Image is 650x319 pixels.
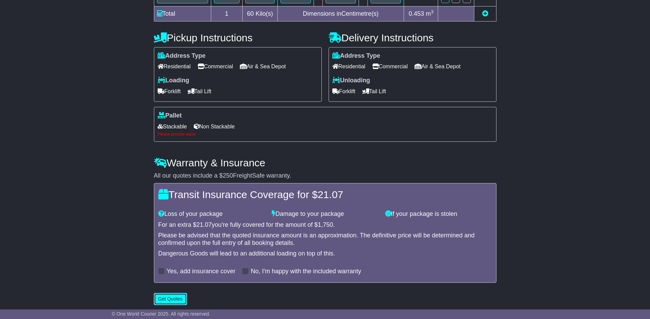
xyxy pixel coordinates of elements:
[158,221,492,229] div: For an extra $ you're fully covered for the amount of $ .
[415,61,461,72] span: Air & Sea Depot
[426,10,434,17] span: m
[318,189,343,200] span: 21.07
[431,9,434,14] sup: 3
[158,189,492,200] h4: Transit Insurance Coverage for $
[362,86,386,97] span: Tail Lift
[268,210,382,218] div: Damage to your package
[382,210,495,218] div: If your package is stolen
[158,132,493,137] div: Please provide value
[188,86,212,97] span: Tail Lift
[277,6,404,21] td: Dimensions in Centimetre(s)
[158,86,181,97] span: Forklift
[197,221,212,228] span: 21.07
[158,52,206,60] label: Address Type
[332,61,365,72] span: Residential
[154,32,322,43] h4: Pickup Instructions
[240,61,286,72] span: Air & Sea Depot
[251,268,361,275] label: No, I'm happy with the included warranty
[158,250,492,258] div: Dangerous Goods will lead to an additional loading on top of this.
[158,121,187,132] span: Stackable
[482,10,488,17] a: Add new item
[409,10,424,17] span: 0.453
[372,61,408,72] span: Commercial
[154,172,496,180] div: All our quotes include a $ FreightSafe warranty.
[332,52,380,60] label: Address Type
[167,268,235,275] label: Yes, add insurance cover
[247,10,254,17] span: 60
[223,172,233,179] span: 250
[332,86,356,97] span: Forklift
[158,112,182,120] label: Pallet
[154,6,211,21] td: Total
[154,293,187,305] button: Get Quotes
[158,232,492,247] div: Please be advised that the quoted insurance amount is an approximation. The definitive price will...
[158,61,191,72] span: Residential
[243,6,278,21] td: Kilo(s)
[154,157,496,168] h4: Warranty & Insurance
[158,77,189,84] label: Loading
[318,221,333,228] span: 1,750
[211,6,243,21] td: 1
[112,311,211,317] span: © One World Courier 2025. All rights reserved.
[329,32,496,43] h4: Delivery Instructions
[332,77,370,84] label: Unloading
[194,121,235,132] span: Non Stackable
[198,61,233,72] span: Commercial
[155,210,269,218] div: Loss of your package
